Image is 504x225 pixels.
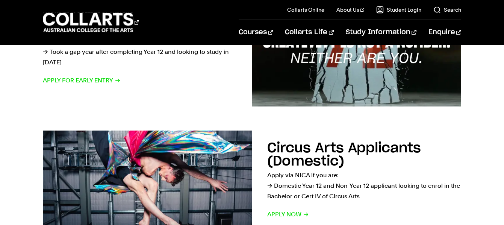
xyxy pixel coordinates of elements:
[267,141,421,168] h2: Circus Arts Applicants (Domestic)
[346,20,416,45] a: Study Information
[433,6,461,14] a: Search
[287,6,324,14] a: Collarts Online
[43,26,237,68] p: Apply for Early Entry here if you are: → Currently in Year 12, looking to study in [DATE] → Took ...
[336,6,364,14] a: About Us
[376,6,421,14] a: Student Login
[267,170,462,202] p: Apply via NICA if you are: → Domestic Year 12 and Non-Year 12 applicant looking to enrol in the B...
[267,209,309,220] span: Apply now
[285,20,333,45] a: Collarts Life
[428,20,461,45] a: Enquire
[43,12,139,33] div: Go to homepage
[43,75,121,86] span: Apply for Early Entry
[239,20,273,45] a: Courses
